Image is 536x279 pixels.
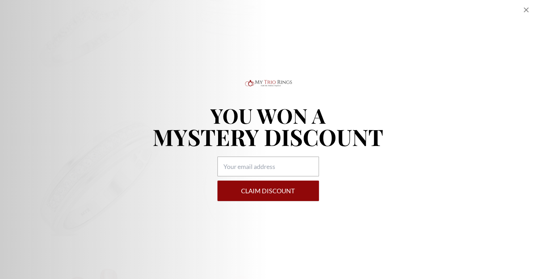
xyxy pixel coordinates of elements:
img: Logo [244,78,293,88]
p: YOU WON A [153,105,383,126]
button: Claim DISCOUNT [217,181,319,201]
p: MYSTERY DISCOUNT [153,126,383,148]
div: Close popup [522,6,530,14]
input: Your email address [217,157,319,176]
